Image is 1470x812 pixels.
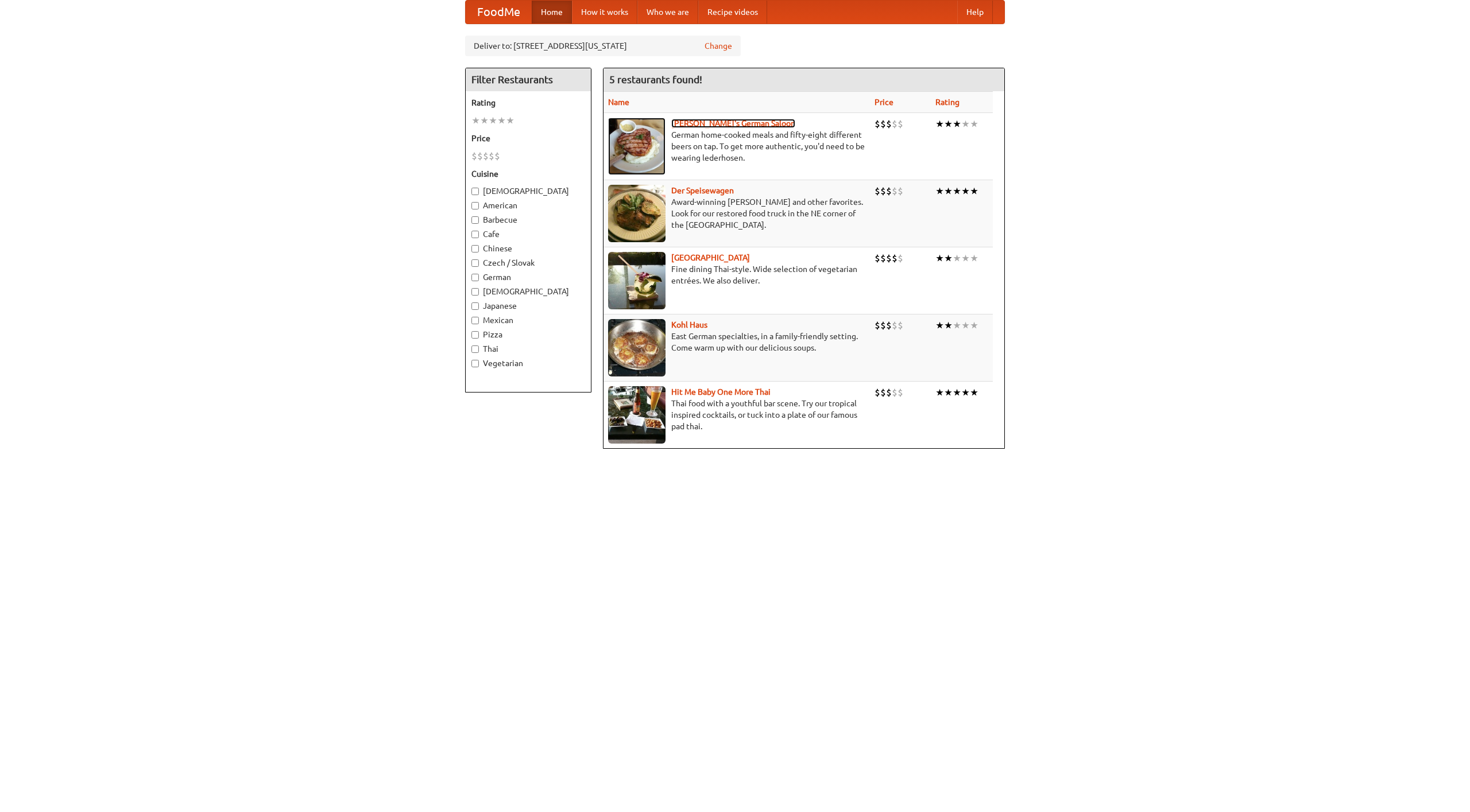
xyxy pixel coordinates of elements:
a: How it works [572,1,637,24]
li: $ [875,252,880,265]
li: ★ [935,319,944,332]
li: ★ [480,114,489,127]
label: Vegetarian [471,358,585,369]
a: Der Speisewagen [671,186,734,195]
img: satay.jpg [608,252,666,309]
label: Chinese [471,243,585,254]
b: [PERSON_NAME]'s German Saloon [671,119,795,128]
li: ★ [935,252,944,265]
input: [DEMOGRAPHIC_DATA] [471,288,479,296]
input: American [471,202,479,209]
li: $ [477,150,483,162]
li: ★ [970,185,978,197]
label: Thai [471,343,585,355]
li: $ [886,386,892,399]
img: esthers.jpg [608,118,666,175]
li: ★ [953,252,961,265]
li: $ [875,319,880,332]
li: ★ [471,114,480,127]
li: $ [886,319,892,332]
li: ★ [944,118,953,130]
p: Thai food with a youthful bar scene. Try our tropical inspired cocktails, or tuck into a plate of... [608,398,865,432]
input: Vegetarian [471,360,479,367]
input: German [471,274,479,281]
li: ★ [953,319,961,332]
img: babythai.jpg [608,386,666,444]
a: Help [957,1,993,24]
input: Czech / Slovak [471,259,479,267]
label: Barbecue [471,214,585,226]
input: Japanese [471,302,479,310]
input: Cafe [471,231,479,238]
li: $ [898,118,903,130]
a: Kohl Haus [671,320,707,329]
label: Japanese [471,300,585,312]
label: [DEMOGRAPHIC_DATA] [471,185,585,197]
li: ★ [935,386,944,399]
ng-pluralize: 5 restaurants found! [609,74,702,85]
li: ★ [953,386,961,399]
li: ★ [935,185,944,197]
li: ★ [935,118,944,130]
h5: Rating [471,97,585,108]
li: ★ [961,386,970,399]
label: Czech / Slovak [471,257,585,269]
li: ★ [953,118,961,130]
li: $ [483,150,489,162]
li: ★ [944,185,953,197]
li: ★ [944,386,953,399]
a: Hit Me Baby One More Thai [671,387,771,397]
a: Who we are [637,1,698,24]
li: $ [880,185,886,197]
li: $ [880,118,886,130]
p: German home-cooked meals and fifty-eight different beers on tap. To get more authentic, you'd nee... [608,129,865,164]
label: American [471,200,585,211]
h5: Cuisine [471,168,585,180]
a: Home [532,1,572,24]
li: $ [892,185,898,197]
label: Mexican [471,314,585,326]
a: Rating [935,98,960,107]
li: $ [471,150,477,162]
li: $ [880,319,886,332]
li: $ [892,319,898,332]
label: [DEMOGRAPHIC_DATA] [471,286,585,297]
li: $ [875,118,880,130]
h4: Filter Restaurants [466,68,591,91]
input: Barbecue [471,216,479,224]
a: Change [705,40,732,52]
li: ★ [953,185,961,197]
li: ★ [970,252,978,265]
a: Name [608,98,629,107]
li: ★ [970,386,978,399]
li: $ [892,252,898,265]
li: $ [489,150,494,162]
li: ★ [961,252,970,265]
li: ★ [961,185,970,197]
label: German [471,271,585,283]
a: [GEOGRAPHIC_DATA] [671,253,750,262]
li: $ [880,386,886,399]
label: Pizza [471,329,585,340]
p: Fine dining Thai-style. Wide selection of vegetarian entrées. We also deliver. [608,263,865,286]
a: FoodMe [466,1,532,24]
li: ★ [944,252,953,265]
a: Recipe videos [698,1,767,24]
li: $ [898,185,903,197]
li: $ [898,319,903,332]
li: $ [886,118,892,130]
li: ★ [489,114,497,127]
li: $ [892,118,898,130]
li: ★ [506,114,514,127]
li: $ [880,252,886,265]
li: $ [875,185,880,197]
input: Chinese [471,245,479,252]
h5: Price [471,133,585,144]
li: $ [892,386,898,399]
li: $ [886,185,892,197]
img: kohlhaus.jpg [608,319,666,376]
